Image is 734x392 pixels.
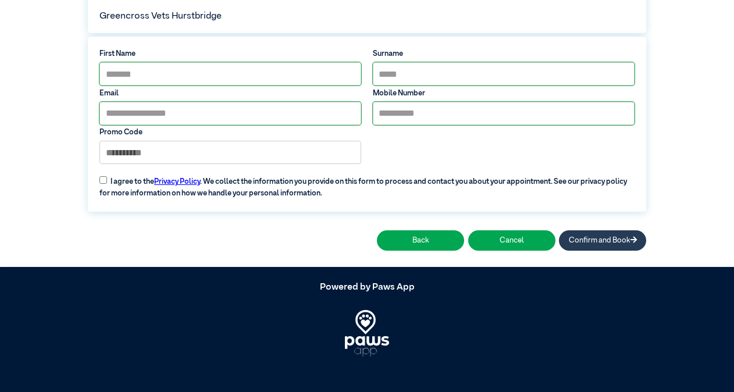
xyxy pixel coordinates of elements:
button: Cancel [468,230,555,251]
label: Email [99,88,361,99]
span: Greencross Vets Hurstbridge [99,12,222,21]
label: Surname [373,48,635,59]
img: PawsApp [345,310,390,357]
label: Promo Code [99,127,361,138]
label: I agree to the . We collect the information you provide on this form to process and contact you a... [94,169,640,199]
input: I agree to thePrivacy Policy. We collect the information you provide on this form to process and ... [99,176,107,184]
label: First Name [99,48,361,59]
button: Back [377,230,464,251]
a: Privacy Policy [154,178,200,186]
label: Mobile Number [373,88,635,99]
h5: Powered by Paws App [88,282,646,293]
button: Confirm and Book [559,230,646,251]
